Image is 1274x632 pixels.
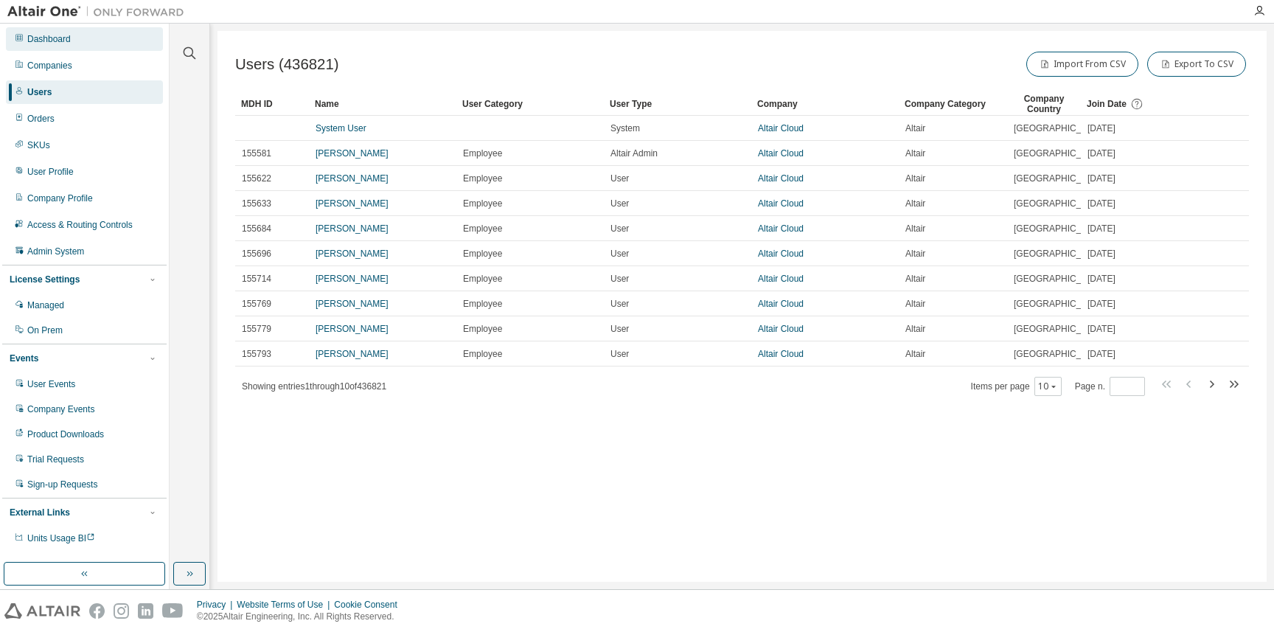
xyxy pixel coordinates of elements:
[316,198,389,209] a: [PERSON_NAME]
[463,248,502,260] span: Employee
[1014,122,1106,134] span: [GEOGRAPHIC_DATA]
[1014,323,1106,335] span: [GEOGRAPHIC_DATA]
[162,603,184,619] img: youtube.svg
[27,192,93,204] div: Company Profile
[610,273,629,285] span: User
[971,377,1062,396] span: Items per page
[316,148,389,159] a: [PERSON_NAME]
[27,324,63,336] div: On Prem
[197,611,406,623] p: © 2025 Altair Engineering, Inc. All Rights Reserved.
[316,223,389,234] a: [PERSON_NAME]
[242,348,271,360] span: 155793
[27,60,72,72] div: Companies
[758,223,804,234] a: Altair Cloud
[27,428,104,440] div: Product Downloads
[10,353,38,364] div: Events
[463,147,502,159] span: Employee
[334,599,405,611] div: Cookie Consent
[1014,173,1106,184] span: [GEOGRAPHIC_DATA]
[610,323,629,335] span: User
[463,223,502,235] span: Employee
[7,4,192,19] img: Altair One
[610,348,629,360] span: User
[905,92,1001,116] div: Company Category
[905,298,925,310] span: Altair
[1087,122,1115,134] span: [DATE]
[1087,173,1115,184] span: [DATE]
[4,603,80,619] img: altair_logo.svg
[1038,381,1058,392] button: 10
[1087,99,1127,109] span: Join Date
[27,33,71,45] div: Dashboard
[1087,198,1115,209] span: [DATE]
[316,274,389,284] a: [PERSON_NAME]
[242,198,271,209] span: 155633
[758,148,804,159] a: Altair Cloud
[242,273,271,285] span: 155714
[316,173,389,184] a: [PERSON_NAME]
[610,147,658,159] span: Altair Admin
[758,349,804,359] a: Altair Cloud
[1087,298,1115,310] span: [DATE]
[242,147,271,159] span: 155581
[27,166,74,178] div: User Profile
[27,403,94,415] div: Company Events
[235,56,339,73] span: Users (436821)
[758,123,804,133] a: Altair Cloud
[27,533,95,544] span: Units Usage BI
[1075,377,1145,396] span: Page n.
[1013,92,1075,116] div: Company Country
[1014,298,1106,310] span: [GEOGRAPHIC_DATA]
[242,298,271,310] span: 155769
[905,348,925,360] span: Altair
[316,324,389,334] a: [PERSON_NAME]
[905,323,925,335] span: Altair
[905,122,925,134] span: Altair
[905,248,925,260] span: Altair
[10,274,80,285] div: License Settings
[757,92,893,116] div: Company
[1147,52,1246,77] button: Export To CSV
[316,249,389,259] a: [PERSON_NAME]
[610,92,745,116] div: User Type
[758,299,804,309] a: Altair Cloud
[114,603,129,619] img: instagram.svg
[27,219,133,231] div: Access & Routing Controls
[1014,198,1106,209] span: [GEOGRAPHIC_DATA]
[1087,147,1115,159] span: [DATE]
[27,454,84,465] div: Trial Requests
[138,603,153,619] img: linkedin.svg
[1014,147,1106,159] span: [GEOGRAPHIC_DATA]
[610,173,629,184] span: User
[237,599,334,611] div: Website Terms of Use
[27,246,84,257] div: Admin System
[1014,223,1106,235] span: [GEOGRAPHIC_DATA]
[905,223,925,235] span: Altair
[10,507,70,518] div: External Links
[610,122,640,134] span: System
[610,198,629,209] span: User
[1087,273,1115,285] span: [DATE]
[463,323,502,335] span: Employee
[462,92,598,116] div: User Category
[1014,273,1106,285] span: [GEOGRAPHIC_DATA]
[241,92,303,116] div: MDH ID
[758,324,804,334] a: Altair Cloud
[1087,323,1115,335] span: [DATE]
[197,599,237,611] div: Privacy
[463,173,502,184] span: Employee
[27,299,64,311] div: Managed
[463,348,502,360] span: Employee
[316,299,389,309] a: [PERSON_NAME]
[242,323,271,335] span: 155779
[1087,223,1115,235] span: [DATE]
[758,274,804,284] a: Altair Cloud
[316,123,366,133] a: System User
[905,198,925,209] span: Altair
[905,273,925,285] span: Altair
[463,298,502,310] span: Employee
[242,223,271,235] span: 155684
[463,198,502,209] span: Employee
[1087,248,1115,260] span: [DATE]
[610,248,629,260] span: User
